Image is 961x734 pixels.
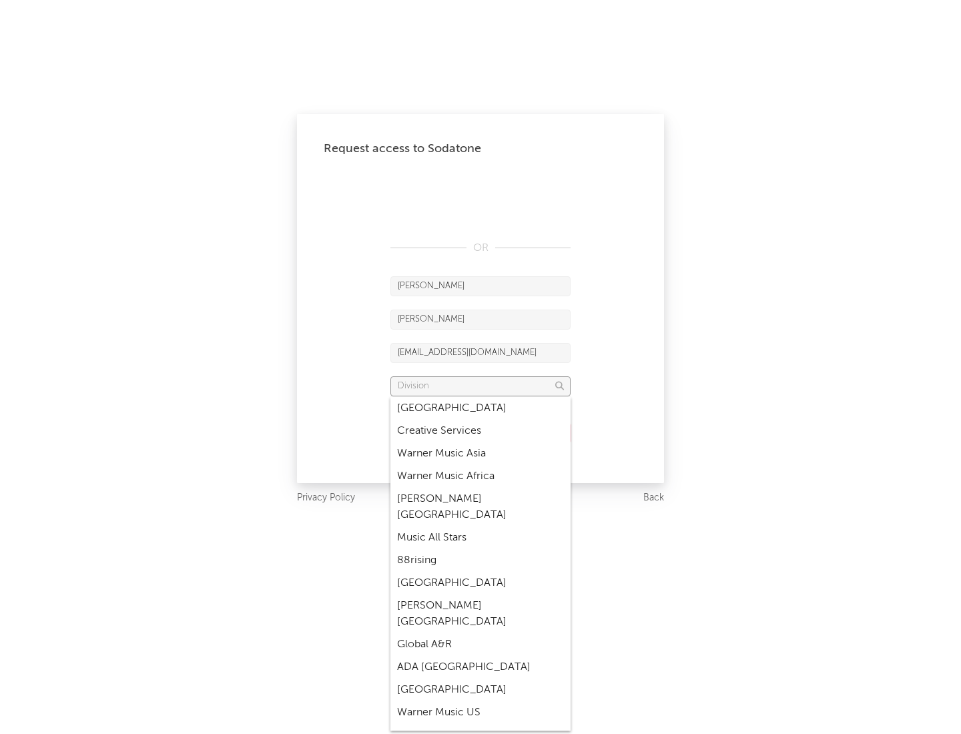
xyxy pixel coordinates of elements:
[390,633,571,656] div: Global A&R
[390,526,571,549] div: Music All Stars
[390,310,571,330] input: Last Name
[390,442,571,465] div: Warner Music Asia
[390,679,571,701] div: [GEOGRAPHIC_DATA]
[390,549,571,572] div: 88rising
[390,595,571,633] div: [PERSON_NAME] [GEOGRAPHIC_DATA]
[390,656,571,679] div: ADA [GEOGRAPHIC_DATA]
[390,343,571,363] input: Email
[643,490,664,506] a: Back
[297,490,355,506] a: Privacy Policy
[390,488,571,526] div: [PERSON_NAME] [GEOGRAPHIC_DATA]
[390,572,571,595] div: [GEOGRAPHIC_DATA]
[390,376,571,396] input: Division
[390,276,571,296] input: First Name
[390,397,571,420] div: [GEOGRAPHIC_DATA]
[324,141,637,157] div: Request access to Sodatone
[390,465,571,488] div: Warner Music Africa
[390,701,571,724] div: Warner Music US
[390,240,571,256] div: OR
[390,420,571,442] div: Creative Services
